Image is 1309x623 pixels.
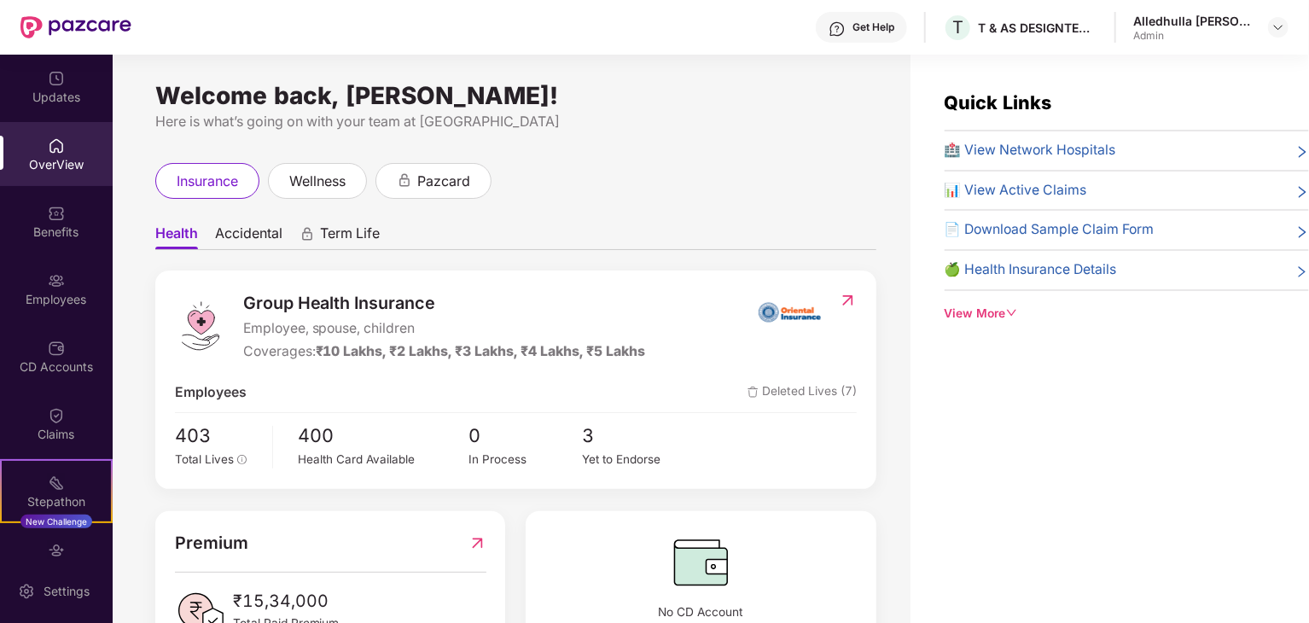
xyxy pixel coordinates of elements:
[243,318,646,340] span: Employee, spouse, children
[175,530,248,556] span: Premium
[1133,13,1253,29] div: Alledhulla [PERSON_NAME]
[155,111,876,132] div: Here is what’s going on with your team at [GEOGRAPHIC_DATA]
[48,340,65,357] img: svg+xml;base64,PHN2ZyBpZD0iQ0RfQWNjb3VudHMiIGRhdGEtbmFtZT0iQ0QgQWNjb3VudHMiIHhtbG5zPSJodHRwOi8vd3...
[945,180,1087,201] span: 📊 View Active Claims
[1295,223,1309,241] span: right
[48,272,65,289] img: svg+xml;base64,PHN2ZyBpZD0iRW1wbG95ZWVzIiB4bWxucz0iaHR0cDovL3d3dy53My5vcmcvMjAwMC9zdmciIHdpZHRoPS...
[48,475,65,492] img: svg+xml;base64,PHN2ZyB4bWxucz0iaHR0cDovL3d3dy53My5vcmcvMjAwMC9zdmciIHdpZHRoPSIyMSIgaGVpZ2h0PSIyMC...
[1006,307,1018,319] span: down
[175,300,226,352] img: logo
[839,292,857,309] img: RedirectIcon
[48,70,65,87] img: svg+xml;base64,PHN2ZyBpZD0iVXBkYXRlZCIgeG1sbnM9Imh0dHA6Ly93d3cudzMub3JnLzIwMDAvc3ZnIiB3aWR0aD0iMj...
[468,422,582,451] span: 0
[1295,143,1309,161] span: right
[2,493,111,510] div: Stepathon
[945,259,1117,281] span: 🍏 Health Insurance Details
[583,451,696,469] div: Yet to Endorse
[20,16,131,38] img: New Pazcare Logo
[177,171,238,192] span: insurance
[829,20,846,38] img: svg+xml;base64,PHN2ZyBpZD0iSGVscC0zMngzMiIgeG1sbnM9Imh0dHA6Ly93d3cudzMub3JnLzIwMDAvc3ZnIiB3aWR0aD...
[316,343,646,359] span: ₹10 Lakhs, ₹2 Lakhs, ₹3 Lakhs, ₹4 Lakhs, ₹5 Lakhs
[18,583,35,600] img: svg+xml;base64,PHN2ZyBpZD0iU2V0dGluZy0yMHgyMCIgeG1sbnM9Imh0dHA6Ly93d3cudzMub3JnLzIwMDAvc3ZnIiB3aW...
[237,455,247,465] span: info-circle
[468,451,582,469] div: In Process
[945,91,1052,114] span: Quick Links
[155,89,876,102] div: Welcome back, [PERSON_NAME]!
[215,224,282,249] span: Accidental
[175,382,247,404] span: Employees
[978,20,1097,36] div: T & AS DESIGNTECH SERVICES PRIVATE LIMITED
[758,290,822,333] img: insurerIcon
[243,290,646,317] span: Group Health Insurance
[852,20,894,34] div: Get Help
[299,451,469,469] div: Health Card Available
[20,515,92,528] div: New Challenge
[945,140,1116,161] span: 🏥 View Network Hospitals
[397,172,412,188] div: animation
[545,530,857,595] img: CDBalanceIcon
[417,171,470,192] span: pazcard
[175,422,260,451] span: 403
[48,542,65,559] img: svg+xml;base64,PHN2ZyBpZD0iRW5kb3JzZW1lbnRzIiB4bWxucz0iaHR0cDovL3d3dy53My5vcmcvMjAwMC9zdmciIHdpZH...
[48,407,65,424] img: svg+xml;base64,PHN2ZyBpZD0iQ2xhaW0iIHhtbG5zPSJodHRwOi8vd3d3LnczLm9yZy8yMDAwL3N2ZyIgd2lkdGg9IjIwIi...
[748,387,759,398] img: deleteIcon
[1133,29,1253,43] div: Admin
[233,588,340,614] span: ₹15,34,000
[48,137,65,154] img: svg+xml;base64,PHN2ZyBpZD0iSG9tZSIgeG1sbnM9Imh0dHA6Ly93d3cudzMub3JnLzIwMDAvc3ZnIiB3aWR0aD0iMjAiIG...
[1295,263,1309,281] span: right
[155,224,198,249] span: Health
[320,224,380,249] span: Term Life
[243,341,646,363] div: Coverages:
[468,530,486,556] img: RedirectIcon
[945,305,1309,323] div: View More
[952,17,963,38] span: T
[1271,20,1285,34] img: svg+xml;base64,PHN2ZyBpZD0iRHJvcGRvd24tMzJ4MzIiIHhtbG5zPSJodHRwOi8vd3d3LnczLm9yZy8yMDAwL3N2ZyIgd2...
[300,226,315,242] div: animation
[945,219,1155,241] span: 📄 Download Sample Claim Form
[1295,183,1309,201] span: right
[289,171,346,192] span: wellness
[48,205,65,222] img: svg+xml;base64,PHN2ZyBpZD0iQmVuZWZpdHMiIHhtbG5zPSJodHRwOi8vd3d3LnczLm9yZy8yMDAwL3N2ZyIgd2lkdGg9Ij...
[583,422,696,451] span: 3
[299,422,469,451] span: 400
[38,583,95,600] div: Settings
[175,452,234,466] span: Total Lives
[748,382,857,404] span: Deleted Lives (7)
